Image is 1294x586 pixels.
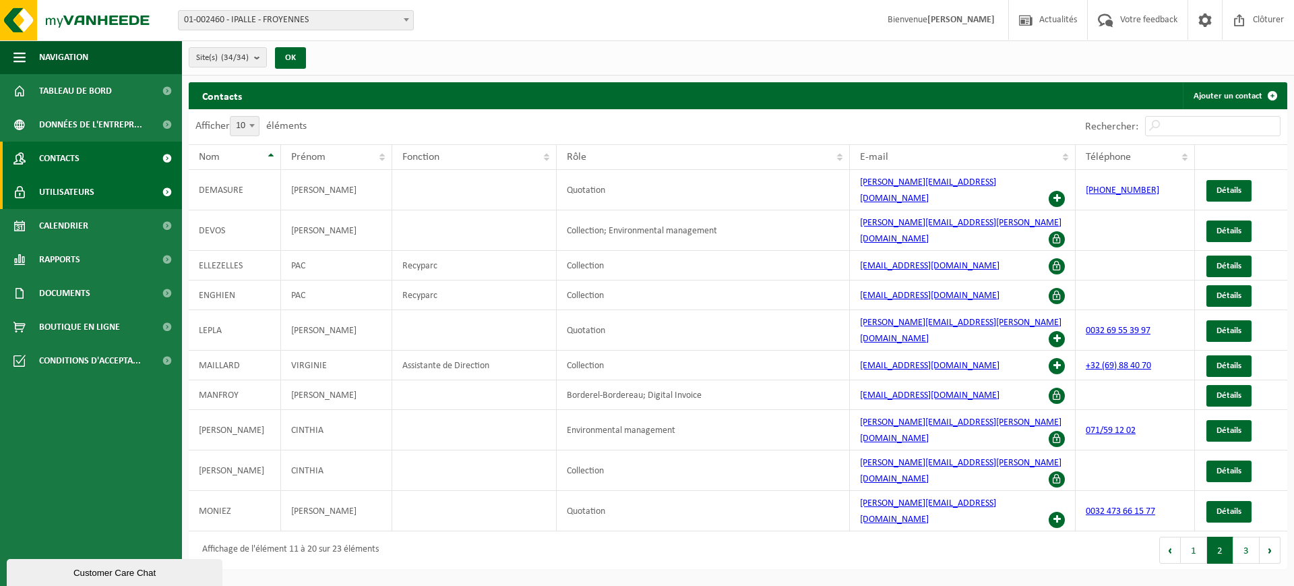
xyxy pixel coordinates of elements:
td: [PERSON_NAME] [281,210,392,251]
span: Utilisateurs [39,175,94,209]
span: Prénom [291,152,326,163]
td: Recyparc [392,251,557,281]
td: PAC [281,281,392,310]
td: [PERSON_NAME] [189,450,281,491]
button: 3 [1233,537,1260,564]
h2: Contacts [189,82,255,109]
span: Fonction [402,152,439,163]
td: MONIEZ [189,491,281,531]
td: Collection [557,251,851,281]
td: [PERSON_NAME] [281,310,392,351]
a: 0032 69 55 39 97 [1086,326,1150,336]
a: [EMAIL_ADDRESS][DOMAIN_NAME] [860,361,999,371]
td: Assistante de Direction [392,351,557,380]
td: VIRGINIE [281,351,392,380]
td: DEVOS [189,210,281,251]
span: Rapports [39,243,80,276]
span: 10 [230,117,259,136]
span: Navigation [39,40,88,74]
td: LEPLA [189,310,281,351]
a: Détails [1206,320,1252,342]
a: [PHONE_NUMBER] [1086,185,1159,196]
a: +32 (69) 88 40 70 [1086,361,1151,371]
td: Quotation [557,170,851,210]
span: Détails [1216,507,1241,516]
span: Conditions d'accepta... [39,344,141,378]
span: Rôle [567,152,586,163]
span: Téléphone [1086,152,1131,163]
td: CINTHIA [281,450,392,491]
td: Recyparc [392,281,557,310]
a: [PERSON_NAME][EMAIL_ADDRESS][PERSON_NAME][DOMAIN_NAME] [860,318,1061,344]
button: 2 [1207,537,1233,564]
button: Previous [1159,537,1181,564]
span: Contacts [39,142,80,175]
a: Détails [1206,501,1252,523]
a: Ajouter un contact [1183,82,1286,109]
span: Détails [1216,391,1241,400]
span: Détails [1216,291,1241,300]
span: Détails [1216,262,1241,270]
a: Détails [1206,285,1252,307]
span: Boutique en ligne [39,310,120,344]
div: Affichage de l'élément 11 à 20 sur 23 éléments [195,538,379,562]
a: Détails [1206,461,1252,482]
a: Détails [1206,221,1252,242]
a: [EMAIL_ADDRESS][DOMAIN_NAME] [860,390,999,401]
td: Collection [557,450,851,491]
span: Données de l'entrepr... [39,108,142,142]
a: [EMAIL_ADDRESS][DOMAIN_NAME] [860,261,999,271]
td: MAILLARD [189,351,281,380]
td: DEMASURE [189,170,281,210]
td: [PERSON_NAME] [281,491,392,531]
a: 071/59 12 02 [1086,426,1136,436]
td: Quotation [557,310,851,351]
span: Site(s) [196,48,249,68]
td: Collection; Environmental management [557,210,851,251]
a: Détails [1206,420,1252,442]
span: Détails [1216,467,1241,475]
td: [PERSON_NAME] [281,380,392,410]
td: MANFROY [189,380,281,410]
span: Documents [39,276,90,310]
iframe: chat widget [7,556,225,586]
button: 1 [1181,537,1207,564]
span: Tableau de bord [39,74,112,108]
td: PAC [281,251,392,281]
a: Détails [1206,180,1252,202]
a: [PERSON_NAME][EMAIL_ADDRESS][PERSON_NAME][DOMAIN_NAME] [860,458,1061,484]
td: CINTHIA [281,410,392,450]
td: Environmental management [557,410,851,450]
span: 01-002460 - IPALLE - FROYENNES [178,10,414,30]
a: Détails [1206,385,1252,407]
button: Next [1260,537,1281,564]
td: Collection [557,281,851,310]
a: [EMAIL_ADDRESS][DOMAIN_NAME] [860,291,999,301]
span: Détails [1216,426,1241,435]
span: 10 [230,116,259,136]
td: Quotation [557,491,851,531]
td: Borderel-Bordereau; Digital Invoice [557,380,851,410]
count: (34/34) [221,53,249,62]
td: [PERSON_NAME] [281,170,392,210]
span: Détails [1216,326,1241,335]
span: Calendrier [39,209,88,243]
a: Détails [1206,355,1252,377]
span: Détails [1216,186,1241,195]
a: [PERSON_NAME][EMAIL_ADDRESS][PERSON_NAME][DOMAIN_NAME] [860,417,1061,444]
td: ELLEZELLES [189,251,281,281]
label: Afficher éléments [195,121,307,131]
a: 0032 473 66 15 77 [1086,506,1155,517]
td: [PERSON_NAME] [189,410,281,450]
button: OK [275,47,306,69]
button: Site(s)(34/34) [189,47,267,67]
td: Collection [557,351,851,380]
span: Détails [1216,227,1241,235]
span: 01-002460 - IPALLE - FROYENNES [179,11,413,30]
td: ENGHIEN [189,281,281,310]
span: Détails [1216,361,1241,370]
a: Détails [1206,256,1252,277]
span: E-mail [860,152,888,163]
span: Nom [199,152,220,163]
